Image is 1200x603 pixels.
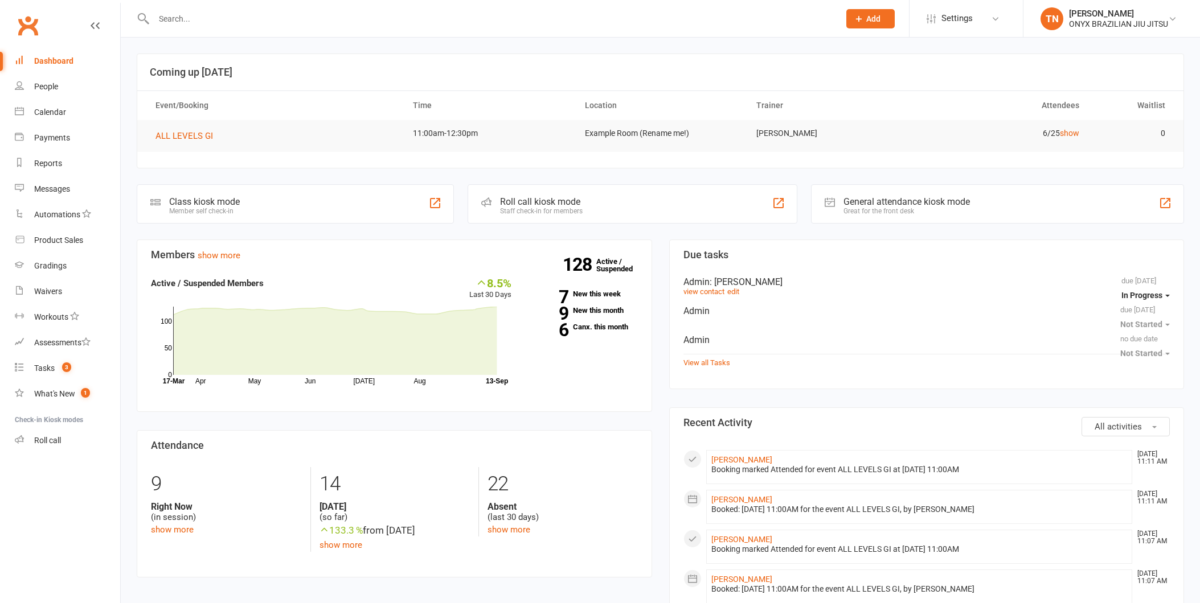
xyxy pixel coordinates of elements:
a: Assessments [15,330,120,356]
div: (so far) [320,501,470,523]
span: 1 [81,388,90,398]
strong: 6 [529,321,568,338]
div: [PERSON_NAME] [1069,9,1168,19]
a: Clubworx [14,11,42,40]
a: 7New this week [529,290,637,298]
div: Payments [34,133,70,142]
h3: Members [151,249,638,261]
strong: 128 [563,256,596,273]
td: 6/25 [918,120,1090,147]
strong: [DATE] [320,501,470,512]
strong: Right Now [151,501,302,512]
div: Calendar [34,108,66,117]
input: Search... [150,11,832,27]
span: In Progress [1121,291,1162,300]
div: 22 [488,467,638,501]
div: 14 [320,467,470,501]
a: show more [151,524,194,535]
h3: Coming up [DATE] [150,67,1171,78]
td: 11:00am-12:30pm [403,120,574,147]
a: show [1060,129,1079,138]
button: In Progress [1121,285,1170,305]
div: Roll call [34,436,61,445]
a: Product Sales [15,228,120,253]
th: Waitlist [1090,91,1176,120]
span: ALL LEVELS GI [155,131,213,141]
a: Dashboard [15,48,120,74]
div: Automations [34,210,80,219]
td: Example Room (Rename me!) [575,120,746,147]
a: 9New this month [529,307,637,314]
th: Time [403,91,574,120]
a: show more [320,540,362,550]
th: Attendees [918,91,1090,120]
button: ALL LEVELS GI [155,129,221,143]
div: Admin [683,276,1170,287]
a: Messages [15,176,120,202]
a: Calendar [15,100,120,125]
a: [PERSON_NAME] [711,535,772,544]
div: General attendance kiosk mode [843,196,970,207]
a: Waivers [15,279,120,304]
div: Gradings [34,261,67,270]
div: Dashboard [34,56,73,65]
div: Product Sales [34,236,83,245]
div: (last 30 days) [488,501,638,523]
strong: Active / Suspended Members [151,278,264,288]
a: What's New1 [15,381,120,407]
button: Add [846,9,895,28]
time: [DATE] 11:07 AM [1132,570,1169,585]
a: Automations [15,202,120,228]
div: What's New [34,389,75,398]
div: Assessments [34,338,91,347]
h3: Attendance [151,440,638,451]
div: 9 [151,467,302,501]
div: from [DATE] [320,523,470,538]
span: : [PERSON_NAME] [710,276,783,287]
div: Staff check-in for members [500,207,583,215]
a: Reports [15,151,120,176]
div: Roll call kiosk mode [500,196,583,207]
button: All activities [1082,417,1170,436]
strong: 9 [529,305,568,322]
span: Add [866,14,880,23]
div: Admin [683,334,1170,345]
a: 128Active / Suspended [596,249,646,281]
div: Waivers [34,287,62,296]
a: [PERSON_NAME] [711,455,772,464]
a: Tasks 3 [15,356,120,381]
div: Member self check-in [169,207,240,215]
a: Payments [15,125,120,151]
strong: 7 [529,288,568,305]
div: ONYX BRAZILIAN JIU JITSU [1069,19,1168,29]
th: Event/Booking [145,91,403,120]
div: Admin [683,305,1170,316]
a: edit [727,287,739,296]
div: Booked: [DATE] 11:00AM for the event ALL LEVELS GI, by [PERSON_NAME] [711,584,1128,594]
strong: Absent [488,501,638,512]
h3: Recent Activity [683,417,1170,428]
a: Workouts [15,304,120,330]
h3: Due tasks [683,249,1170,261]
div: Reports [34,159,62,168]
time: [DATE] 11:11 AM [1132,451,1169,465]
td: 0 [1090,120,1176,147]
a: View all Tasks [683,358,730,367]
div: People [34,82,58,91]
time: [DATE] 11:07 AM [1132,530,1169,545]
div: Tasks [34,364,55,373]
a: People [15,74,120,100]
a: show more [198,250,240,261]
a: view contact [683,287,724,296]
span: All activities [1095,422,1142,432]
span: 133.3 % [320,524,363,536]
div: Booking marked Attended for event ALL LEVELS GI at [DATE] 11:00AM [711,465,1128,474]
div: Messages [34,184,70,193]
a: show more [488,524,530,535]
div: Great for the front desk [843,207,970,215]
span: 3 [62,362,71,372]
a: [PERSON_NAME] [711,495,772,504]
div: Class kiosk mode [169,196,240,207]
a: 6Canx. this month [529,323,637,331]
span: Settings [941,6,973,31]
